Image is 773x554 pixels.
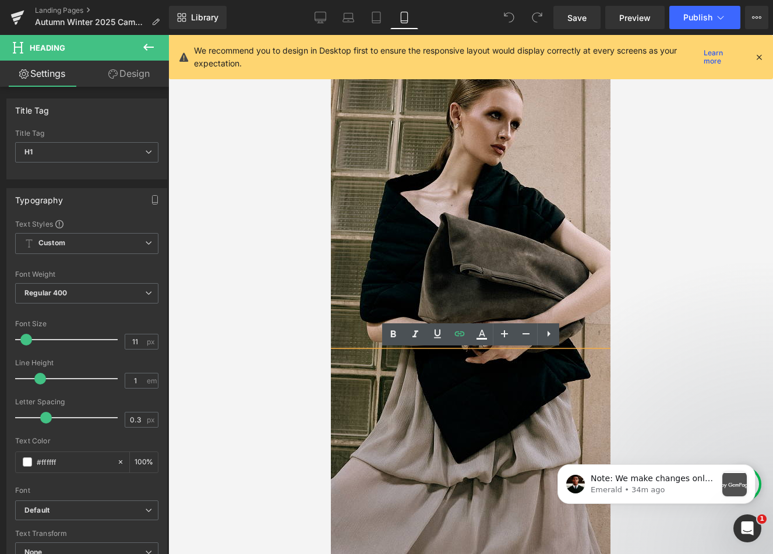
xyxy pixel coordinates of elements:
[15,189,63,205] div: Typography
[24,288,68,297] b: Regular 400
[35,6,169,15] a: Landing Pages
[24,147,33,156] b: H1
[37,456,111,468] input: Color
[567,12,587,24] span: Save
[15,129,158,137] div: Title Tag
[30,43,65,52] span: Heading
[15,99,50,115] div: Title Tag
[15,530,158,538] div: Text Transform
[390,6,418,29] a: Mobile
[540,441,773,523] iframe: Intercom notifications message
[306,6,334,29] a: Desktop
[362,6,390,29] a: Tablet
[15,320,158,328] div: Font Size
[15,270,158,278] div: Font Weight
[194,44,699,70] p: We recommend you to design in Desktop first to ensure the responsive layout would display correct...
[87,61,171,87] a: Design
[334,6,362,29] a: Laptop
[38,238,65,248] b: Custom
[147,377,157,384] span: em
[130,452,158,472] div: %
[15,398,158,406] div: Letter Spacing
[15,359,158,367] div: Line Height
[757,514,767,524] span: 1
[619,12,651,24] span: Preview
[745,6,768,29] button: More
[525,6,549,29] button: Redo
[497,6,521,29] button: Undo
[605,6,665,29] a: Preview
[17,12,56,20] a: LEONÉ BAG
[15,219,158,228] div: Text Styles
[191,12,218,23] span: Library
[147,338,157,345] span: px
[169,6,227,29] a: New Library
[699,50,745,64] a: Learn more
[669,6,740,29] button: Publish
[733,514,761,542] iframe: Intercom live chat
[35,17,147,27] span: Autumn Winter 2025 Campaign
[24,506,50,516] i: Default
[15,437,158,445] div: Text Color
[17,21,40,28] a: in Black
[683,13,712,22] span: Publish
[147,416,157,424] span: px
[15,486,158,495] div: Font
